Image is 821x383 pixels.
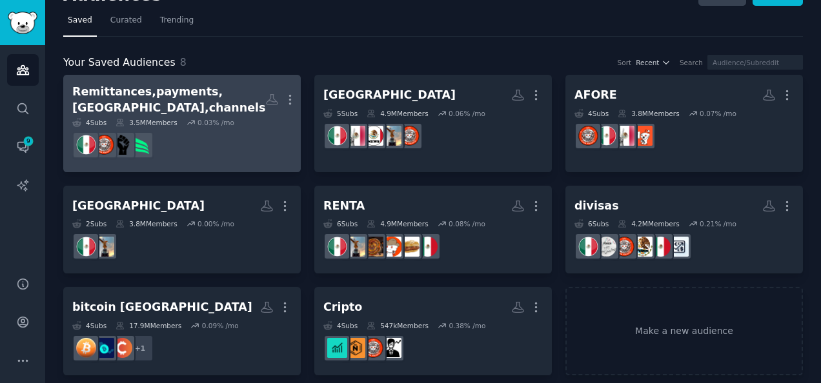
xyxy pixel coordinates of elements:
span: Your Saved Audiences [63,55,176,71]
img: Guadalajara [363,237,383,257]
div: bitcoin [GEOGRAPHIC_DATA] [72,299,252,315]
div: 17.9M Members [116,321,181,330]
a: Saved [63,10,97,37]
div: 4.9M Members [367,219,428,228]
div: + 1 [127,335,154,362]
span: 8 [180,56,187,68]
a: Remittances,payments,[GEOGRAPHIC_DATA],channels4Subs3.5MMembers0.03% /moInternationalPaymentsChic... [63,75,301,172]
div: 3.8M Members [116,219,177,228]
div: [GEOGRAPHIC_DATA] [72,198,205,214]
img: MexicoFinanciero [614,237,634,257]
div: 3.5M Members [116,118,177,127]
img: Bitcoin [76,338,96,358]
div: divisas [574,198,619,214]
img: Mexico_News [363,126,383,146]
div: 0.06 % /mo [449,109,485,118]
img: CryptoCurrency [112,338,132,358]
div: 4.2M Members [618,219,679,228]
a: Curated [106,10,147,37]
img: CriptoMonedas [345,338,365,358]
div: 0.08 % /mo [449,219,485,228]
img: MexicoCity [381,126,401,146]
div: Sort [618,58,632,67]
img: Forex [669,237,689,257]
img: mexico [327,237,347,257]
img: MexicoBursatil [381,338,401,358]
div: 4 Sub s [72,118,106,127]
img: ExplicameComoMorrito [633,126,653,146]
div: 5 Sub s [323,109,358,118]
img: MexicoFinanciero [400,126,420,146]
div: 4.9M Members [367,109,428,118]
img: MexicoFinanciero [578,126,598,146]
a: [GEOGRAPHIC_DATA]5Subs4.9MMembers0.06% /moMexicoFinancieroMexicoCityMexico_NewsAskMexicomexico [314,75,552,172]
div: AFORE [574,87,617,103]
div: 4 Sub s [574,109,609,118]
div: 0.09 % /mo [202,321,239,330]
div: 0.21 % /mo [700,219,736,228]
div: 4 Sub s [323,321,358,330]
a: 9 [7,131,39,162]
div: RENTA [323,198,365,214]
span: 9 [23,137,34,146]
button: Recent [636,58,671,67]
img: criptomoedas [327,338,347,358]
img: ayudamexico [651,237,671,257]
div: 0.07 % /mo [700,109,736,118]
img: GummySearch logo [8,12,37,34]
div: 3.8M Members [618,109,679,118]
div: 4 Sub s [72,321,106,330]
img: AskMexico [345,126,365,146]
span: Trending [160,15,194,26]
img: MexicoCity [345,237,365,257]
img: mexico [578,237,598,257]
img: Monterrey [381,237,401,257]
a: RENTA6Subs4.9MMembers0.08% /moayudamexicoMercadoredditMonterreyGuadalajaraMexicoCitymexico [314,186,552,274]
img: mexico [596,126,616,146]
img: mexico_politics [633,237,653,257]
a: [GEOGRAPHIC_DATA]2Subs3.8MMembers0.00% /moMexicoCitymexico [63,186,301,274]
div: Cripto [323,299,362,315]
div: [GEOGRAPHIC_DATA] [323,87,456,103]
a: Trending [156,10,198,37]
div: 547k Members [367,321,429,330]
div: 2 Sub s [72,219,106,228]
div: 0.38 % /mo [449,321,485,330]
img: Chicano [112,135,132,155]
img: Mercadoreddit [400,237,420,257]
div: 6 Sub s [574,219,609,228]
span: Curated [110,15,142,26]
a: divisas6Subs4.2MMembers0.21% /moForexayudamexicomexico_politicsMexicoFinancieroForex_Latino_Clubm... [565,186,803,274]
span: Recent [636,58,659,67]
img: MexicoCity [94,237,114,257]
img: ayudamexico [418,237,438,257]
img: MexicoFinanciero [363,338,383,358]
span: Saved [68,15,92,26]
img: InternationalPayments [130,135,150,155]
div: 0.03 % /mo [198,118,234,127]
img: bitcoinmexico [94,338,114,358]
img: Forex_Latino_Club [596,237,616,257]
a: AFORE4Subs3.8MMembers0.07% /moExplicameComoMorritoAskMexicomexicoMexicoFinanciero [565,75,803,172]
a: Cripto4Subs547kMembers0.38% /moMexicoBursatilMexicoFinancieroCriptoMonedascriptomoedas [314,287,552,375]
img: mexico [327,126,347,146]
a: bitcoin [GEOGRAPHIC_DATA]4Subs17.9MMembers0.09% /mo+1CryptoCurrencybitcoinmexicoBitcoin [63,287,301,375]
img: MexicoFinanciero [94,135,114,155]
div: 6 Sub s [323,219,358,228]
div: Search [680,58,703,67]
a: Make a new audience [565,287,803,375]
input: Audience/Subreddit [707,55,803,70]
img: mexico [76,135,96,155]
div: 0.00 % /mo [198,219,234,228]
div: Remittances,payments,[GEOGRAPHIC_DATA],channels [72,84,265,115]
img: AskMexico [614,126,634,146]
img: mexico [76,237,96,257]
